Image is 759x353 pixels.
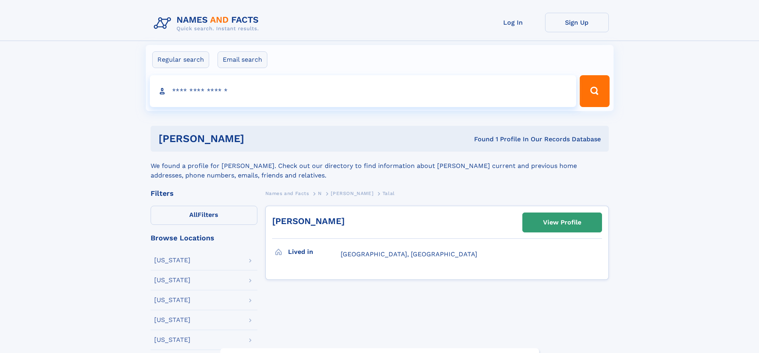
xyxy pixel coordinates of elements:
[151,206,257,225] label: Filters
[265,188,309,198] a: Names and Facts
[481,13,545,32] a: Log In
[331,191,373,196] span: [PERSON_NAME]
[151,152,609,180] div: We found a profile for [PERSON_NAME]. Check out our directory to find information about [PERSON_N...
[159,134,359,144] h1: [PERSON_NAME]
[382,191,395,196] span: Talal
[331,188,373,198] a: [PERSON_NAME]
[318,191,322,196] span: N
[218,51,267,68] label: Email search
[152,51,209,68] label: Regular search
[288,245,341,259] h3: Lived in
[341,250,477,258] span: [GEOGRAPHIC_DATA], [GEOGRAPHIC_DATA]
[151,234,257,242] div: Browse Locations
[154,277,190,283] div: [US_STATE]
[543,213,581,232] div: View Profile
[154,297,190,303] div: [US_STATE]
[189,211,198,218] span: All
[272,216,345,226] a: [PERSON_NAME]
[154,257,190,263] div: [US_STATE]
[318,188,322,198] a: N
[150,75,577,107] input: search input
[154,317,190,323] div: [US_STATE]
[545,13,609,32] a: Sign Up
[151,13,265,34] img: Logo Names and Facts
[151,190,257,197] div: Filters
[580,75,609,107] button: Search Button
[523,213,602,232] a: View Profile
[359,135,601,144] div: Found 1 Profile In Our Records Database
[154,337,190,343] div: [US_STATE]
